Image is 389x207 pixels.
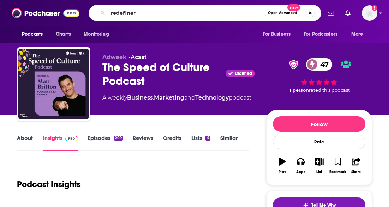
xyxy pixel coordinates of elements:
[235,72,252,75] span: Claimed
[289,88,309,93] span: 1 person
[287,60,300,69] img: verified Badge
[346,28,372,41] button: open menu
[342,7,353,19] a: Show notifications dropdown
[310,153,328,178] button: List
[128,54,147,60] span: •
[108,7,265,19] input: Search podcasts, credits, & more...
[299,28,348,41] button: open menu
[258,28,299,41] button: open menu
[362,5,377,21] img: User Profile
[205,136,210,141] div: 4
[362,5,377,21] span: Logged in as rpearson
[328,153,347,178] button: Bookmark
[43,135,78,151] a: InsightsPodchaser Pro
[287,4,300,11] span: New
[306,58,332,71] a: 47
[184,94,195,101] span: and
[291,153,310,178] button: Apps
[279,170,286,174] div: Play
[273,135,365,149] div: Rate
[154,94,184,101] a: Marketing
[17,135,33,151] a: About
[304,29,337,39] span: For Podcasters
[12,6,79,20] img: Podchaser - Follow, Share and Rate Podcasts
[163,135,181,151] a: Credits
[273,153,291,178] button: Play
[89,5,321,21] div: Search podcasts, credits, & more...
[265,9,300,17] button: Open AdvancedNew
[220,135,238,151] a: Similar
[133,135,153,151] a: Reviews
[114,136,123,141] div: 209
[329,170,346,174] div: Bookmark
[84,29,109,39] span: Monitoring
[191,135,210,151] a: Lists4
[347,153,365,178] button: Share
[22,29,43,39] span: Podcasts
[309,88,350,93] span: rated this podcast
[102,94,251,102] div: A weekly podcast
[79,28,118,41] button: open menu
[56,29,71,39] span: Charts
[351,170,361,174] div: Share
[195,94,229,101] a: Technology
[51,28,75,41] a: Charts
[263,29,291,39] span: For Business
[296,170,305,174] div: Apps
[313,58,332,71] span: 47
[131,54,147,60] a: Acast
[266,54,372,97] div: verified Badge47 1 personrated this podcast
[325,7,337,19] a: Show notifications dropdown
[316,170,322,174] div: List
[17,28,52,41] button: open menu
[372,5,377,11] svg: Add a profile image
[88,135,123,151] a: Episodes209
[268,11,297,15] span: Open Advanced
[65,136,78,141] img: Podchaser Pro
[273,116,365,132] button: Follow
[18,49,89,119] img: The Speed of Culture Podcast
[17,179,81,190] h1: Podcast Insights
[153,94,154,101] span: ,
[351,29,363,39] span: More
[102,54,127,60] span: Adweek
[362,5,377,21] button: Show profile menu
[127,94,153,101] a: Business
